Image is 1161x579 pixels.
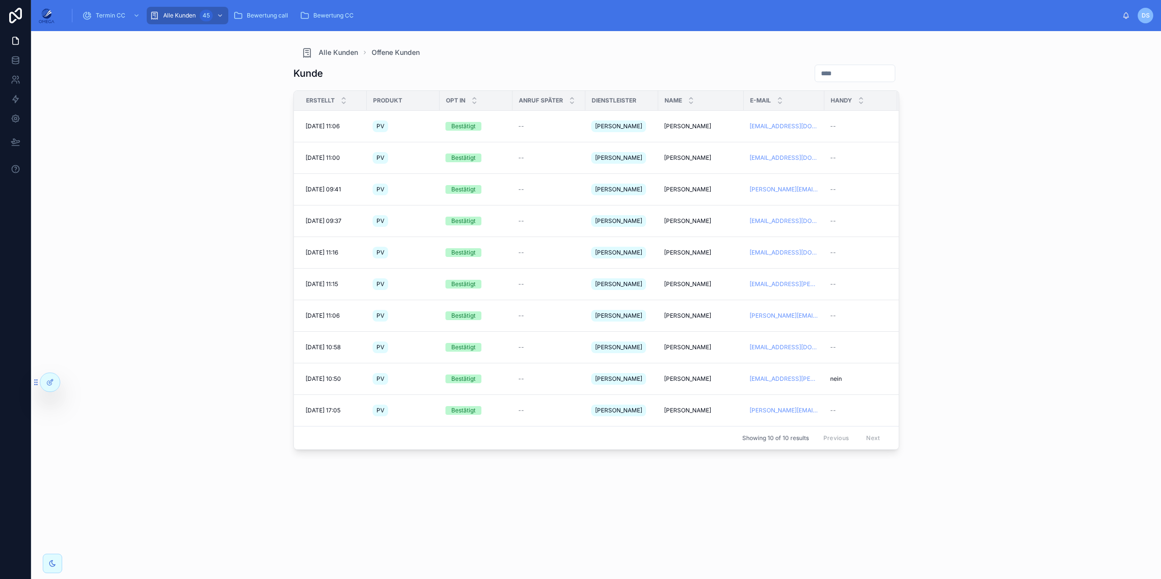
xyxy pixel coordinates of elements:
a: [PERSON_NAME] [664,407,738,414]
a: [PERSON_NAME] [664,154,738,162]
a: -- [518,154,580,162]
div: Bestätigt [451,153,476,162]
a: [PERSON_NAME] [664,343,738,351]
span: [DATE] 11:06 [306,312,340,320]
a: -- [830,343,891,351]
span: -- [830,186,836,193]
span: [PERSON_NAME] [595,407,642,414]
span: PV [376,280,384,288]
a: -- [830,407,891,414]
span: PV [376,312,384,320]
a: -- [518,217,580,225]
a: [PERSON_NAME] [664,375,738,383]
a: [PERSON_NAME] [591,213,652,229]
a: [PERSON_NAME] [591,150,652,166]
a: [EMAIL_ADDRESS][DOMAIN_NAME] [750,343,819,351]
div: Bestätigt [451,375,476,383]
span: [DATE] 09:37 [306,217,341,225]
a: -- [830,217,891,225]
a: [EMAIL_ADDRESS][PERSON_NAME][DOMAIN_NAME] [750,280,819,288]
span: [PERSON_NAME] [595,343,642,351]
a: [PERSON_NAME][EMAIL_ADDRESS][DOMAIN_NAME] [750,186,819,193]
a: -- [830,312,891,320]
span: Produkt [373,97,402,104]
a: [PERSON_NAME] [664,186,738,193]
a: [DATE] 10:58 [306,343,361,351]
span: [PERSON_NAME] [595,217,642,225]
a: [EMAIL_ADDRESS][DOMAIN_NAME] [750,122,819,130]
span: [PERSON_NAME] [664,122,711,130]
span: PV [376,154,384,162]
span: [DATE] 11:06 [306,122,340,130]
div: scrollable content [62,5,1122,26]
a: [PERSON_NAME][EMAIL_ADDRESS][DOMAIN_NAME] [750,312,819,320]
a: -- [518,122,580,130]
a: [DATE] 11:15 [306,280,361,288]
span: -- [830,343,836,351]
a: PV [373,182,434,197]
a: -- [518,186,580,193]
span: [PERSON_NAME] [595,186,642,193]
span: -- [518,249,524,256]
a: -- [830,249,891,256]
div: Bestätigt [451,280,476,289]
span: [DATE] 10:50 [306,375,341,383]
a: PV [373,119,434,134]
a: [DATE] 11:16 [306,249,361,256]
span: [PERSON_NAME] [664,375,711,383]
span: -- [518,343,524,351]
div: Bestätigt [451,248,476,257]
span: [PERSON_NAME] [664,407,711,414]
span: [PERSON_NAME] [664,249,711,256]
span: PV [376,375,384,383]
span: [DATE] 17:05 [306,407,341,414]
a: [PERSON_NAME] [591,276,652,292]
span: Bewertung call [247,12,288,19]
a: [EMAIL_ADDRESS][PERSON_NAME][DOMAIN_NAME] [750,375,819,383]
a: Bestätigt [445,280,507,289]
span: Termin CC [96,12,125,19]
a: -- [830,154,891,162]
span: nein [830,375,842,383]
a: [PERSON_NAME] [591,308,652,324]
span: Dienstleister [592,97,636,104]
span: -- [830,312,836,320]
span: -- [518,375,524,383]
a: Alle Kunden45 [147,7,228,24]
span: DS [1142,12,1150,19]
span: -- [518,122,524,130]
a: nein [830,375,891,383]
span: [PERSON_NAME] [664,312,711,320]
a: [EMAIL_ADDRESS][DOMAIN_NAME] [750,154,819,162]
span: [DATE] 09:41 [306,186,341,193]
span: PV [376,217,384,225]
a: [DATE] 11:06 [306,312,361,320]
a: [PERSON_NAME] [664,249,738,256]
span: [DATE] 11:16 [306,249,338,256]
a: [PERSON_NAME][EMAIL_ADDRESS][DOMAIN_NAME] [750,407,819,414]
span: PV [376,249,384,256]
span: -- [518,280,524,288]
a: [PERSON_NAME] [591,371,652,387]
a: -- [518,249,580,256]
a: -- [830,186,891,193]
h1: Kunde [293,67,323,80]
span: Name [665,97,682,104]
div: Bestätigt [451,311,476,320]
a: -- [518,312,580,320]
span: Handy [831,97,852,104]
a: [EMAIL_ADDRESS][DOMAIN_NAME] [750,249,819,256]
a: [EMAIL_ADDRESS][DOMAIN_NAME] [750,217,819,225]
a: -- [518,407,580,414]
a: Bestätigt [445,311,507,320]
a: Bestätigt [445,185,507,194]
span: [PERSON_NAME] [664,343,711,351]
span: [PERSON_NAME] [595,154,642,162]
a: -- [518,280,580,288]
a: PV [373,245,434,260]
a: -- [830,280,891,288]
a: Bewertung CC [297,7,360,24]
a: [PERSON_NAME] [591,119,652,134]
